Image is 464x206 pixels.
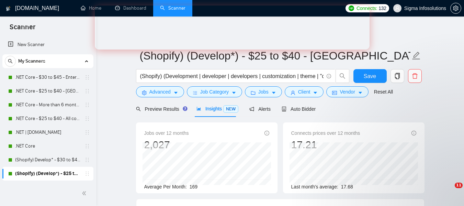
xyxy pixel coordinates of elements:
[395,6,400,11] span: user
[326,86,368,97] button: idcardVendorcaret-down
[223,105,238,113] span: NEW
[82,190,89,197] span: double-left
[364,72,376,80] span: Save
[353,69,387,83] button: Save
[282,106,316,112] span: Auto Bidder
[251,90,256,95] span: folder
[81,5,101,11] a: homeHome
[84,143,90,149] span: holder
[190,184,197,189] span: 169
[291,129,360,137] span: Connects prices over 12 months
[136,106,185,112] span: Preview Results
[391,69,404,83] button: copy
[249,106,271,112] span: Alerts
[136,107,141,111] span: search
[142,90,147,95] span: setting
[15,167,80,181] a: (Shopify) (Develop*) - $25 to $40 - [GEOGRAPHIC_DATA] and Ocenia
[140,47,410,64] input: Scanner name...
[144,184,187,189] span: Average Per Month:
[282,107,286,111] span: robot
[84,102,90,108] span: holder
[6,3,11,14] img: logo
[285,86,324,97] button: userClientcaret-down
[291,90,295,95] span: user
[313,90,318,95] span: caret-down
[391,73,404,79] span: copy
[84,116,90,121] span: holder
[8,38,88,52] a: New Scanner
[374,88,393,96] a: Reset All
[451,6,461,11] span: setting
[15,84,80,98] a: .NET Core - $25 to $40 - [GEOGRAPHIC_DATA] and [GEOGRAPHIC_DATA]
[140,72,324,80] input: Search Freelance Jobs...
[332,90,337,95] span: idcard
[18,54,45,68] span: My Scanners
[441,183,457,199] iframe: Intercom live chat
[95,6,370,50] iframe: Intercom live chat banner
[455,183,463,188] span: 11
[5,56,16,67] button: search
[245,86,282,97] button: folderJobscaret-down
[340,88,355,96] span: Vendor
[149,88,171,96] span: Advanced
[450,6,461,11] a: setting
[182,106,188,112] div: Tooltip anchor
[15,112,80,126] a: .NET Core - $25 to $40 - All continents
[196,106,238,111] span: Insights
[200,88,229,96] span: Job Category
[84,88,90,94] span: holder
[264,131,269,135] span: info-circle
[144,138,189,151] div: 2,027
[358,90,363,95] span: caret-down
[144,129,189,137] span: Jobs over 12 months
[327,74,331,78] span: info-circle
[249,107,254,111] span: notification
[84,75,90,80] span: holder
[15,139,80,153] a: .NET Core
[408,73,421,79] span: delete
[336,73,349,79] span: search
[411,131,416,135] span: info-circle
[115,5,146,11] a: dashboardDashboard
[450,3,461,14] button: setting
[291,138,360,151] div: 17.21
[271,90,276,95] span: caret-down
[291,184,338,189] span: Last month's average:
[84,171,90,176] span: holder
[15,153,80,167] a: (Shopify) Develop* - $30 to $45 Enterprise
[4,22,41,36] span: Scanner
[2,38,93,52] li: New Scanner
[84,157,90,163] span: holder
[357,4,377,12] span: Connects:
[15,71,80,84] a: .NET Core - $30 to $45 - Enterprise client - ROW
[15,181,80,194] a: (Shopify) (Develop*)
[193,90,197,95] span: bars
[15,98,80,112] a: .NET Core - More than 6 months of work
[412,51,421,60] span: edit
[5,59,15,64] span: search
[15,126,80,139] a: .NET | [DOMAIN_NAME]
[378,4,386,12] span: 132
[408,69,422,83] button: delete
[298,88,310,96] span: Client
[173,90,178,95] span: caret-down
[196,106,201,111] span: area-chart
[84,130,90,135] span: holder
[160,5,185,11] a: searchScanner
[187,86,242,97] button: barsJob Categorycaret-down
[231,90,236,95] span: caret-down
[258,88,269,96] span: Jobs
[336,69,349,83] button: search
[136,86,184,97] button: settingAdvancedcaret-down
